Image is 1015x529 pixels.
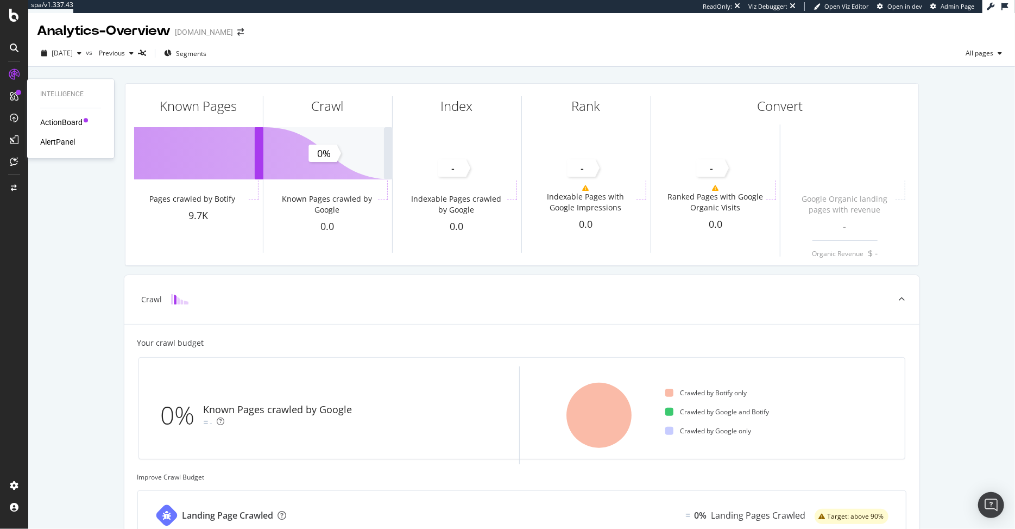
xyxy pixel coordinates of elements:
[703,2,732,11] div: ReadOnly:
[94,48,125,58] span: Previous
[828,513,884,520] span: Target: above 90%
[40,90,101,99] div: Intelligence
[134,209,263,223] div: 9.7K
[824,2,869,10] span: Open Viz Editor
[142,294,162,305] div: Crawl
[686,514,690,517] img: Equal
[204,421,208,424] img: Equal
[815,509,888,524] div: warning label
[94,45,138,62] button: Previous
[312,97,344,115] div: Crawl
[160,97,237,115] div: Known Pages
[748,2,787,11] div: Viz Debugger:
[665,407,769,416] div: Crawled by Google and Botify
[37,22,171,40] div: Analytics - Overview
[40,136,75,147] a: AlertPanel
[814,2,869,11] a: Open Viz Editor
[961,45,1006,62] button: All pages
[665,388,747,397] div: Crawled by Botify only
[711,509,806,522] div: Landing Pages Crawled
[171,294,188,304] img: block-icon
[149,194,235,204] div: Pages crawled by Botify
[204,403,352,417] div: Known Pages crawled by Google
[408,194,505,215] div: Indexable Pages crawled by Google
[52,48,73,58] span: 2025 Sep. 21st
[930,2,974,11] a: Admin Page
[665,426,751,435] div: Crawled by Google only
[961,48,993,58] span: All pages
[537,191,634,213] div: Indexable Pages with Google Impressions
[877,2,922,11] a: Open in dev
[279,194,376,215] div: Known Pages crawled by Google
[887,2,922,10] span: Open in dev
[441,97,473,115] div: Index
[137,338,204,348] div: Your crawl budget
[263,220,392,234] div: 0.0
[176,49,206,58] span: Segments
[941,2,974,10] span: Admin Page
[210,417,213,428] div: -
[978,492,1004,518] div: Open Intercom Messenger
[137,472,906,482] div: Improve Crawl Budget
[695,509,707,522] div: 0%
[182,509,274,522] div: Landing Page Crawled
[40,117,83,128] a: ActionBoard
[161,397,204,433] div: 0%
[160,45,211,62] button: Segments
[393,220,521,234] div: 0.0
[522,217,651,232] div: 0.0
[237,28,244,36] div: arrow-right-arrow-left
[37,45,86,62] button: [DATE]
[86,48,94,57] span: vs
[572,97,601,115] div: Rank
[175,27,233,38] div: [DOMAIN_NAME]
